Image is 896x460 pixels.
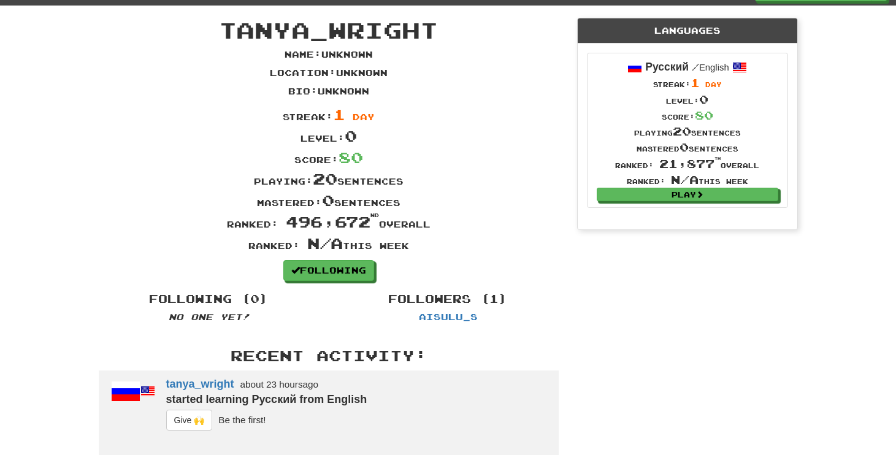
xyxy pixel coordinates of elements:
button: Give 🙌 [166,410,213,431]
div: Ranked: overall [90,211,568,232]
sup: th [714,156,721,161]
div: Ranked: overall [615,156,759,172]
span: 0 [699,93,708,106]
div: Playing sentences [615,123,759,139]
a: Following [283,260,374,281]
span: 80 [339,148,363,166]
span: / [692,61,699,72]
span: 0 [680,140,689,154]
span: 0 [322,191,334,209]
span: 20 [673,125,691,138]
small: about 23 hours ago [240,379,319,389]
span: 1 [691,76,700,90]
div: Streak: [90,104,568,125]
p: Location : Unknown [270,67,388,79]
span: day [353,112,375,122]
strong: Русский [645,61,689,73]
a: tanya_wright [166,378,234,390]
a: Aisulu_S [419,312,478,322]
span: N/A [671,173,699,186]
a: Play [597,188,778,201]
em: No one yet! [169,312,250,322]
strong: started learning Русский from English [166,393,367,405]
div: Level: [615,91,759,107]
h4: Following (0) [99,293,320,305]
span: 496,672 [286,212,379,231]
span: 20 [313,169,337,188]
div: Score: [615,107,759,123]
span: 0 [345,126,357,145]
div: Ranked: this week [615,172,759,188]
h4: Followers (1) [338,293,559,305]
span: N/A [307,234,343,252]
span: day [705,80,722,88]
h3: Recent Activity: [99,348,559,364]
div: Languages [578,18,797,44]
span: 21,877 [659,157,721,171]
p: Bio : Unknown [288,85,369,98]
div: Ranked: this week [90,232,568,254]
div: Mastered: sentences [90,190,568,211]
div: Mastered sentences [615,139,759,155]
span: tanya_wright [219,17,438,43]
div: Playing: sentences [90,168,568,190]
span: 80 [695,109,713,122]
sup: nd [370,212,379,218]
div: Level: [90,125,568,147]
span: 1 [333,105,345,123]
div: Score: [90,147,568,168]
small: English [692,63,729,72]
div: Streak: [615,75,759,91]
p: Name : Unknown [285,48,373,61]
small: Be the first! [218,415,266,425]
